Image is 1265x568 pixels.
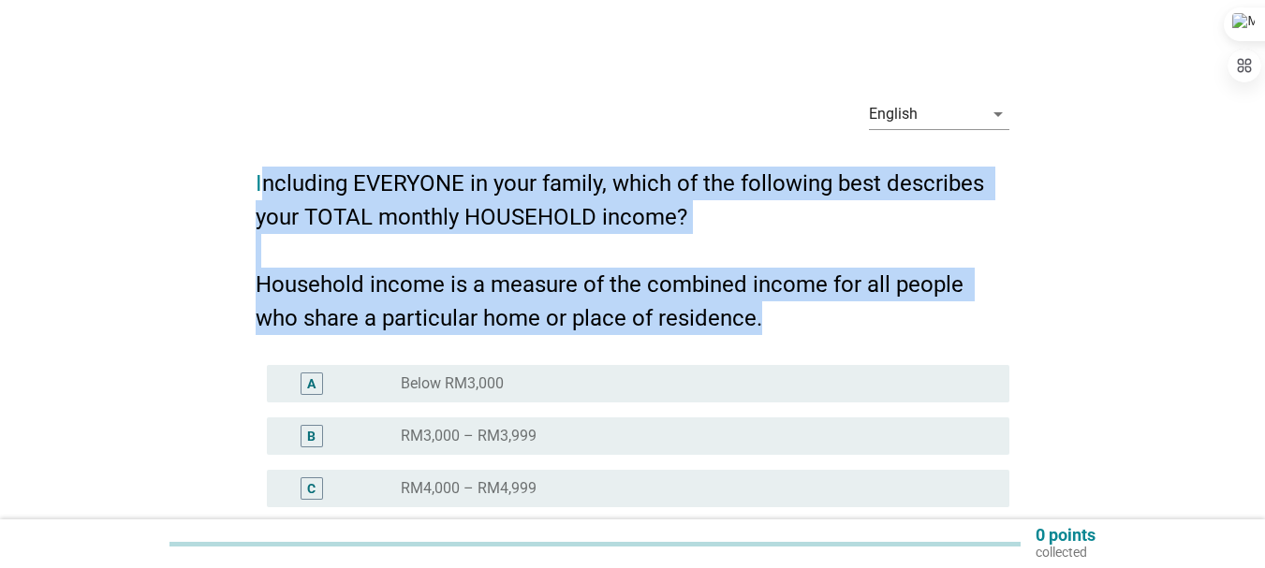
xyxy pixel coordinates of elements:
[1036,544,1096,561] p: collected
[401,479,537,498] label: RM4,000 – RM4,999
[401,427,537,445] label: RM3,000 – RM3,999
[307,479,316,499] div: C
[307,427,316,446] div: B
[869,106,918,123] div: English
[987,103,1009,125] i: arrow_drop_down
[307,374,316,394] div: A
[1036,527,1096,544] p: 0 points
[256,148,1009,335] h2: Including EVERYONE in your family, which of the following best describes your TOTAL monthly HOUSE...
[401,374,504,393] label: Below RM3,000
